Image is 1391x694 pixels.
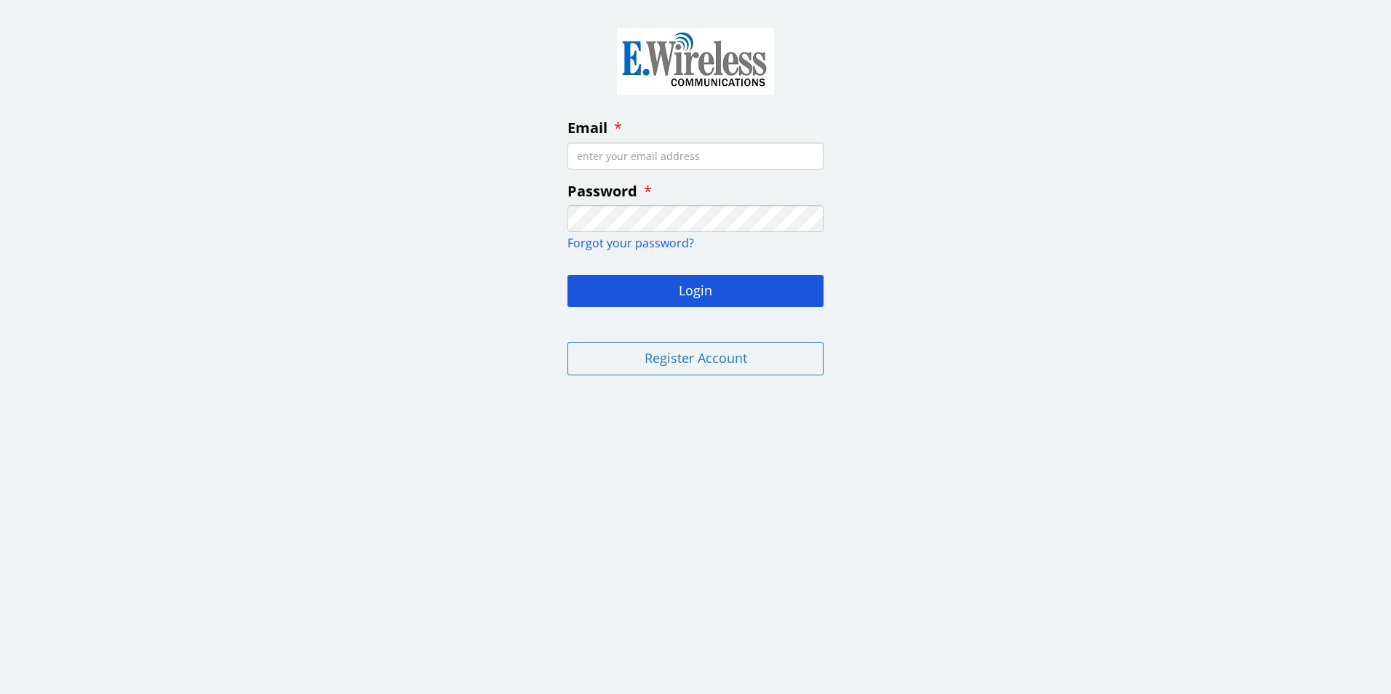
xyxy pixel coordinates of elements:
button: Login [567,275,824,307]
a: Forgot your password? [567,235,694,251]
input: enter your email address [567,143,824,169]
span: Password [567,181,637,201]
span: Email [567,118,607,137]
button: Register Account [567,342,824,375]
